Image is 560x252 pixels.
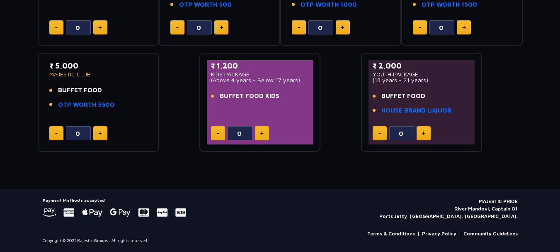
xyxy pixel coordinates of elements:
img: minus [55,27,58,28]
span: BUFFET FOOD [58,86,102,95]
img: plus [98,25,102,29]
p: MAJESTIC CLUB [49,71,148,77]
span: BUFFET FOOD [381,91,425,101]
p: KIDS PACKAGE [211,71,309,77]
img: plus [422,131,425,135]
img: minus [217,133,219,134]
p: ₹ 5,000 [49,60,148,71]
img: plus [462,25,466,29]
p: Copyright © 2021 Majestic Groups . All rights reserved. [43,237,148,244]
img: plus [341,25,344,29]
img: plus [98,131,102,135]
p: (18 years - 21 years) [373,77,471,83]
span: BUFFET FOOD KIDS [220,91,279,101]
img: minus [378,133,381,134]
img: minus [55,133,58,134]
a: OTP WORTH 5500 [58,100,114,110]
img: minus [298,27,300,28]
p: YOUTH PACKAGE [373,71,471,77]
a: Community Guidelines [463,230,518,237]
p: MAJESTIC PRIDE River Mandovi, Captain Of Ports Jetty, [GEOGRAPHIC_DATA], [GEOGRAPHIC_DATA]. [379,198,518,220]
h5: Payment Methods accepted [43,198,186,203]
img: minus [419,27,421,28]
a: HOUSE BRAND LIQUOR [381,106,451,115]
p: (Above 4 years - Below 17 years) [211,77,309,83]
img: minus [176,27,179,28]
img: plus [260,131,264,135]
p: ₹ 2,000 [373,60,471,71]
a: Privacy Policy [422,230,456,237]
img: plus [220,25,223,29]
a: Terms & Conditions [367,230,415,237]
p: ₹ 1,200 [211,60,309,71]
